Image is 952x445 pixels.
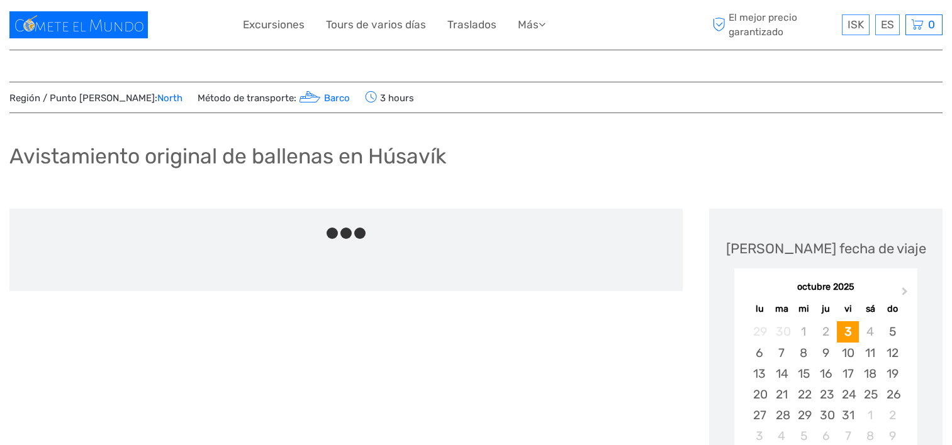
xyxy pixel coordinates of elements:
div: Choose miércoles, 29 de octubre de 2025 [793,405,815,426]
div: ju [815,300,837,317]
span: ISK [848,18,864,31]
a: North [157,92,182,104]
div: Choose viernes, 24 de octubre de 2025 [837,384,859,405]
span: Método de transporte: [198,89,350,106]
div: Not available sábado, 4 de octubre de 2025 [859,321,881,342]
button: Next Month [896,284,916,304]
div: ma [771,300,793,317]
div: Choose miércoles, 8 de octubre de 2025 [793,343,815,363]
div: Not available martes, 30 de septiembre de 2025 [771,321,793,342]
img: 1596-f2c90223-336e-450d-9c2c-e84ae6d72b4c_logo_small.jpg [9,11,148,38]
div: Choose domingo, 19 de octubre de 2025 [882,363,904,384]
div: Choose sábado, 1 de noviembre de 2025 [859,405,881,426]
div: Choose viernes, 17 de octubre de 2025 [837,363,859,384]
h1: Avistamiento original de ballenas en Húsavík [9,143,446,169]
div: Choose martes, 14 de octubre de 2025 [771,363,793,384]
a: Más [518,16,546,34]
div: Not available jueves, 2 de octubre de 2025 [815,321,837,342]
a: Traslados [447,16,496,34]
div: Choose viernes, 3 de octubre de 2025 [837,321,859,342]
div: Choose domingo, 26 de octubre de 2025 [882,384,904,405]
a: Barco [296,92,350,104]
div: Choose sábado, 25 de octubre de 2025 [859,384,881,405]
div: octubre 2025 [734,281,917,294]
div: Choose miércoles, 22 de octubre de 2025 [793,384,815,405]
div: lu [748,300,770,317]
div: sá [859,300,881,317]
a: Tours de varios días [326,16,426,34]
div: Choose viernes, 10 de octubre de 2025 [837,343,859,363]
div: Choose jueves, 9 de octubre de 2025 [815,343,837,363]
div: Choose sábado, 11 de octubre de 2025 [859,343,881,363]
div: Choose martes, 7 de octubre de 2025 [771,343,793,363]
div: Choose domingo, 2 de noviembre de 2025 [882,405,904,426]
span: 3 hours [365,89,414,106]
div: mi [793,300,815,317]
div: Choose lunes, 20 de octubre de 2025 [748,384,770,405]
div: Choose martes, 28 de octubre de 2025 [771,405,793,426]
div: [PERSON_NAME] fecha de viaje [726,239,926,258]
div: Choose miércoles, 15 de octubre de 2025 [793,363,815,384]
div: Choose domingo, 5 de octubre de 2025 [882,321,904,342]
div: vi [837,300,859,317]
div: Choose lunes, 6 de octubre de 2025 [748,343,770,363]
div: ES [875,14,900,35]
div: Choose domingo, 12 de octubre de 2025 [882,343,904,363]
div: Choose sábado, 18 de octubre de 2025 [859,363,881,384]
span: Región / Punto [PERSON_NAME]: [9,92,182,105]
div: Choose lunes, 13 de octubre de 2025 [748,363,770,384]
div: Not available lunes, 29 de septiembre de 2025 [748,321,770,342]
div: Choose viernes, 31 de octubre de 2025 [837,405,859,426]
div: do [882,300,904,317]
a: Excursiones [243,16,305,34]
div: Choose jueves, 16 de octubre de 2025 [815,363,837,384]
span: El mejor precio garantizado [709,11,839,38]
div: Choose martes, 21 de octubre de 2025 [771,384,793,405]
div: Choose jueves, 30 de octubre de 2025 [815,405,837,426]
div: Not available miércoles, 1 de octubre de 2025 [793,321,815,342]
span: 0 [926,18,937,31]
div: Choose jueves, 23 de octubre de 2025 [815,384,837,405]
div: Choose lunes, 27 de octubre de 2025 [748,405,770,426]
